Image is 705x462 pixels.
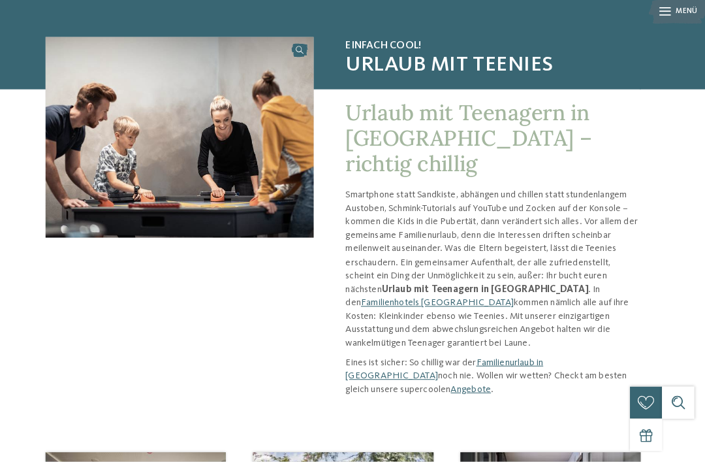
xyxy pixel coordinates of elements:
[355,63,642,88] span: Urlaub mit Teenies
[355,108,595,186] span: Urlaub mit Teenagern in [GEOGRAPHIC_DATA] – richtig chillig
[355,361,548,383] a: Familienurlaub in [GEOGRAPHIC_DATA]
[355,195,642,354] p: Smartphone statt Sandkiste, abhängen und chillen statt stundenlangem Austoben, Schmink-Tutorials ...
[458,387,497,396] a: Angebote
[63,48,324,244] img: Urlaub mit Teenagern in Südtirol geplant?
[355,359,642,398] p: Eines ist sicher: So chillig war der noch nie. Wollen wir wetten? Checkt am besten gleich unsere ...
[370,303,519,312] a: Familienhotels [GEOGRAPHIC_DATA]
[390,289,591,299] strong: Urlaub mit Teenagern in [GEOGRAPHIC_DATA]
[355,51,642,63] span: Einfach cool!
